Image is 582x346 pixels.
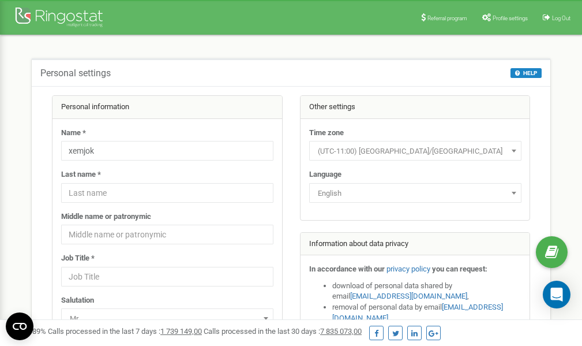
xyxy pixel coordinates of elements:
[6,312,33,340] button: Open CMP widget
[309,183,521,203] span: English
[427,15,467,21] span: Referral program
[543,281,570,308] div: Open Intercom Messenger
[52,96,282,119] div: Personal information
[301,96,530,119] div: Other settings
[313,185,517,202] span: English
[61,141,273,161] input: Name
[309,169,341,180] label: Language
[320,327,362,336] u: 7 835 073,00
[61,211,151,222] label: Middle name or patronymic
[65,311,269,327] span: Mr.
[40,68,111,79] h5: Personal settings
[309,141,521,161] span: (UTC-11:00) Pacific/Midway
[301,233,530,256] div: Information about data privacy
[350,292,467,300] a: [EMAIL_ADDRESS][DOMAIN_NAME]
[160,327,202,336] u: 1 739 149,00
[493,15,528,21] span: Profile settings
[61,295,94,306] label: Salutation
[309,265,385,273] strong: In accordance with our
[48,327,202,336] span: Calls processed in the last 7 days :
[61,253,95,264] label: Job Title *
[313,143,517,159] span: (UTC-11:00) Pacific/Midway
[61,183,273,203] input: Last name
[61,308,273,328] span: Mr.
[332,281,521,302] li: download of personal data shared by email ,
[386,265,430,273] a: privacy policy
[61,128,86,139] label: Name *
[510,68,542,78] button: HELP
[309,128,344,139] label: Time zone
[61,267,273,287] input: Job Title
[552,15,570,21] span: Log Out
[61,225,273,244] input: Middle name or patronymic
[432,265,487,273] strong: you can request:
[61,169,101,180] label: Last name *
[332,302,521,323] li: removal of personal data by email ,
[204,327,362,336] span: Calls processed in the last 30 days :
